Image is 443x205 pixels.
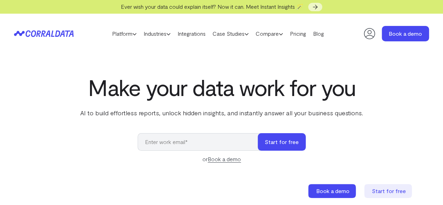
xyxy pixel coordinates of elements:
input: Enter work email* [138,133,265,151]
a: Pricing [286,28,310,39]
a: Compare [252,28,286,39]
span: Ever wish your data could explain itself? Now it can. Meet Instant Insights 🪄 [121,3,303,10]
h1: Make your data work for you [79,75,365,100]
p: AI to build effortless reports, unlock hidden insights, and instantly answer all your business qu... [79,108,365,117]
a: Integrations [174,28,209,39]
div: or [138,155,306,163]
a: Platform [109,28,140,39]
span: Start for free [372,187,406,194]
a: Industries [140,28,174,39]
a: Book a demo [382,26,429,41]
a: Blog [310,28,327,39]
a: Book a demo [308,184,357,198]
button: Start for free [258,133,306,151]
a: Case Studies [209,28,252,39]
span: Book a demo [316,187,349,194]
a: Book a demo [208,156,241,163]
a: Start for free [364,184,413,198]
